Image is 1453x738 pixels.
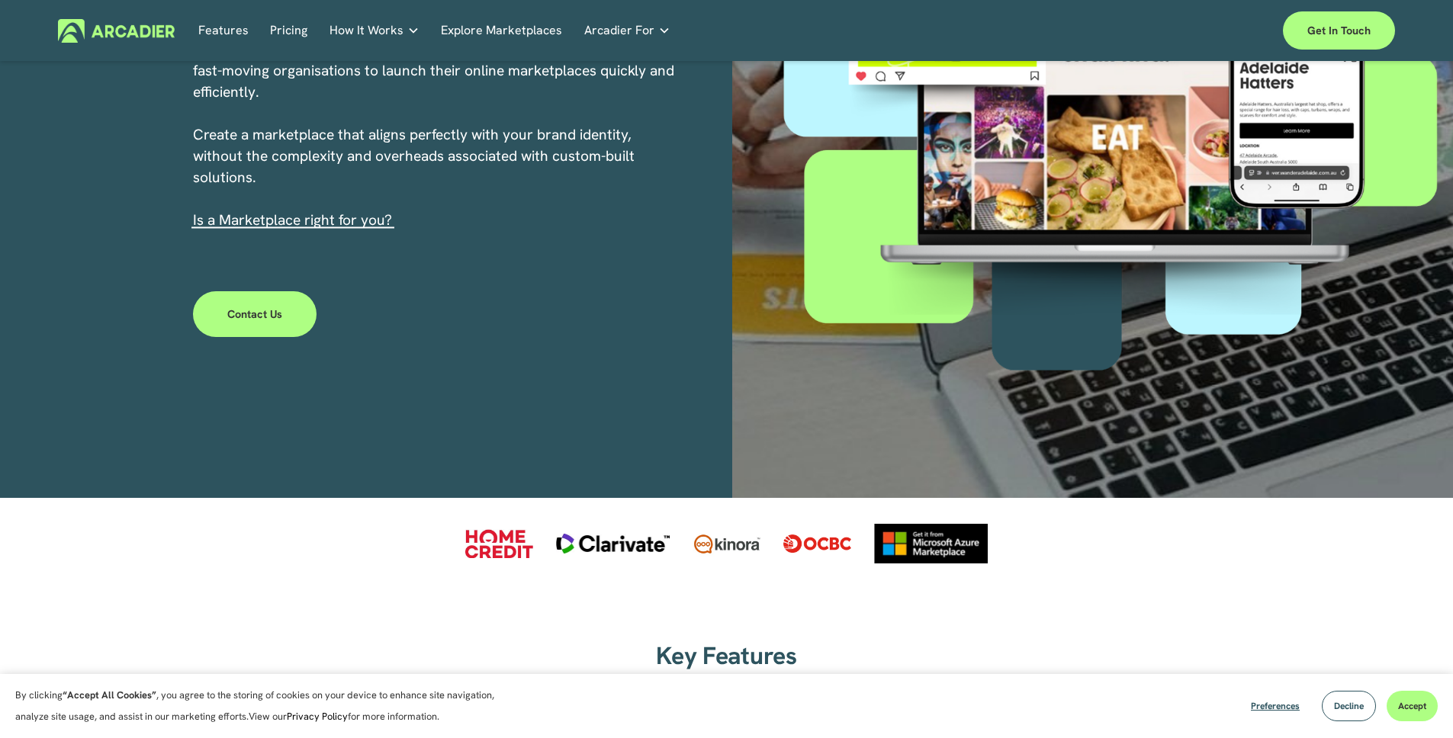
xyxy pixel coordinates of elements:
a: Privacy Policy [287,710,348,723]
span: Preferences [1251,700,1300,712]
strong: Key Features [656,640,796,672]
a: Pricing [270,19,307,43]
button: Decline [1322,691,1376,721]
img: Arcadier [58,19,175,43]
a: Get in touch [1283,11,1395,50]
a: Contact Us [193,291,317,337]
a: s a Marketplace right for you? [197,210,392,229]
p: By clicking , you agree to the storing of cookies on your device to enhance site navigation, anal... [15,685,511,727]
iframe: Chat Widget [1377,665,1453,738]
button: Preferences [1239,691,1311,721]
a: folder dropdown [329,19,420,43]
strong: “Accept All Cookies” [63,688,156,701]
span: Arcadier For [584,20,654,41]
a: Explore Marketplaces [441,19,562,43]
p: A powerful, enterprise-level marketplace solution designed to empower fast-moving organisations t... [193,39,677,231]
span: I [193,210,392,229]
a: Features [198,19,249,43]
span: How It Works [329,20,403,41]
a: folder dropdown [584,19,670,43]
span: Decline [1334,700,1364,712]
